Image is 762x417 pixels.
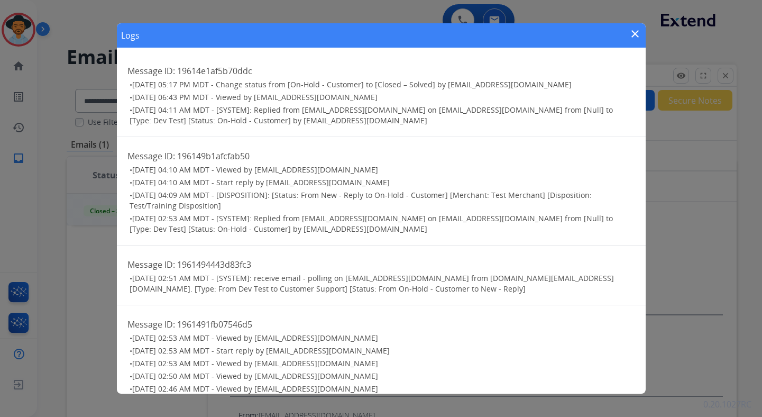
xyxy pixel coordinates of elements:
span: [DATE] 02:53 AM MDT - Viewed by [EMAIL_ADDRESS][DOMAIN_NAME] [132,358,378,368]
h3: • [130,358,635,369]
span: [DATE] 04:10 AM MDT - Start reply by [EMAIL_ADDRESS][DOMAIN_NAME] [132,177,390,187]
span: [DATE] 04:09 AM MDT - [DISPOSITION]: [Status: From New - Reply to On-Hold - Customer] [Merchant: ... [130,190,592,211]
h3: • [130,190,635,211]
h3: • [130,177,635,188]
h3: • [130,384,635,394]
span: [DATE] 04:10 AM MDT - Viewed by [EMAIL_ADDRESS][DOMAIN_NAME] [132,165,378,175]
h3: • [130,346,635,356]
h3: • [130,371,635,382]
span: [DATE] 06:43 PM MDT - Viewed by [EMAIL_ADDRESS][DOMAIN_NAME] [132,92,378,102]
span: [DATE] 02:53 AM MDT - Start reply by [EMAIL_ADDRESS][DOMAIN_NAME] [132,346,390,356]
span: [DATE] 02:46 AM MDT - Viewed by [EMAIL_ADDRESS][DOMAIN_NAME] [132,384,378,394]
span: Message ID: [127,259,175,270]
h3: • [130,333,635,343]
h3: • [130,273,635,294]
span: 196149b1afcfab50 [177,150,250,162]
mat-icon: close [629,28,641,40]
h3: • [130,79,635,90]
span: [DATE] 02:51 AM MDT - [SYSTEM]: receive email - polling on [EMAIL_ADDRESS][DOMAIN_NAME] from [DOM... [130,273,614,294]
span: [DATE] 04:11 AM MDT - [SYSTEM]: Replied from [EMAIL_ADDRESS][DOMAIN_NAME] on [EMAIL_ADDRESS][DOMA... [130,105,613,125]
span: [DATE] 05:17 PM MDT - Change status from [On-Hold - Customer] to [Closed – Solved] by [EMAIL_ADDR... [132,79,572,89]
span: [DATE] 02:50 AM MDT - Viewed by [EMAIL_ADDRESS][DOMAIN_NAME] [132,371,378,381]
span: 1961494443d83fc3 [177,259,251,270]
span: Message ID: [127,150,175,162]
h3: • [130,213,635,234]
span: Message ID: [127,319,175,330]
h3: • [130,92,635,103]
span: 19614e1af5b70ddc [177,65,252,77]
h1: Logs [121,29,140,42]
h3: • [130,105,635,126]
p: 0.20.1027RC [703,398,751,411]
span: 1961491fb07546d5 [177,319,252,330]
span: [DATE] 02:53 AM MDT - [SYSTEM]: Replied from [EMAIL_ADDRESS][DOMAIN_NAME] on [EMAIL_ADDRESS][DOMA... [130,213,613,234]
span: Message ID: [127,65,175,77]
span: [DATE] 02:53 AM MDT - Viewed by [EMAIL_ADDRESS][DOMAIN_NAME] [132,333,378,343]
h3: • [130,165,635,175]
